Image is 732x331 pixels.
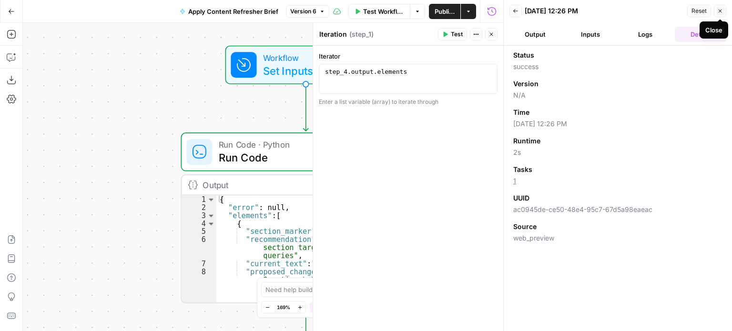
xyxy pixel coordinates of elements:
[304,84,308,131] g: Edge from start to step_4
[438,28,467,40] button: Test
[513,177,516,185] a: 1
[290,7,316,16] span: Version 6
[513,233,722,243] span: web_preview
[675,27,726,42] button: Details
[207,195,216,203] span: Toggle code folding, rows 1 through 32
[349,30,374,39] span: ( step_1 )
[182,203,216,211] div: 2
[219,150,386,166] span: Run Code
[286,5,329,18] button: Version 6
[181,46,430,84] div: WorkflowSet InputsInputs
[181,132,430,303] div: Run Code · PythonRun CodeStep 4Output{ "error": null, "elements":[ { "section_marker":"SEO_ADD_1"...
[348,4,410,19] button: Test Workflow
[319,98,498,106] div: Enter a list variable (array) to iterate through
[620,27,671,42] button: Logs
[182,211,216,220] div: 3
[513,165,532,174] span: Tasks
[513,148,722,157] span: 2s
[203,179,386,191] div: Output
[509,27,561,42] button: Output
[513,50,534,60] span: Status
[513,62,722,71] span: success
[319,30,347,39] textarea: Iteration
[263,62,343,79] span: Set Inputs
[513,205,722,214] span: ac0945de-ce50-48e4-95c7-67d5a98eaeac
[513,119,722,129] span: [DATE] 12:26 PM
[513,222,537,231] span: Source
[687,5,711,17] button: Reset
[174,4,284,19] button: Apply Content Refresher Brief
[451,30,463,39] span: Test
[565,27,616,42] button: Inputs
[319,51,498,61] label: Iterator
[513,90,722,100] span: N/A
[219,138,386,151] span: Run Code · Python
[435,7,455,16] span: Publish
[182,228,216,236] div: 5
[182,236,216,260] div: 6
[513,79,539,89] span: Version
[182,220,216,228] div: 4
[182,260,216,268] div: 7
[182,195,216,203] div: 1
[429,4,460,19] button: Publish
[363,7,404,16] span: Test Workflow
[188,7,278,16] span: Apply Content Refresher Brief
[513,108,529,117] span: Time
[263,51,343,64] span: Workflow
[513,136,540,146] span: Runtime
[691,7,707,15] span: Reset
[513,193,529,203] span: UUID
[207,220,216,228] span: Toggle code folding, rows 4 through 12
[207,211,216,220] span: Toggle code folding, rows 3 through 31
[277,303,290,311] span: 169%
[705,25,722,35] div: Close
